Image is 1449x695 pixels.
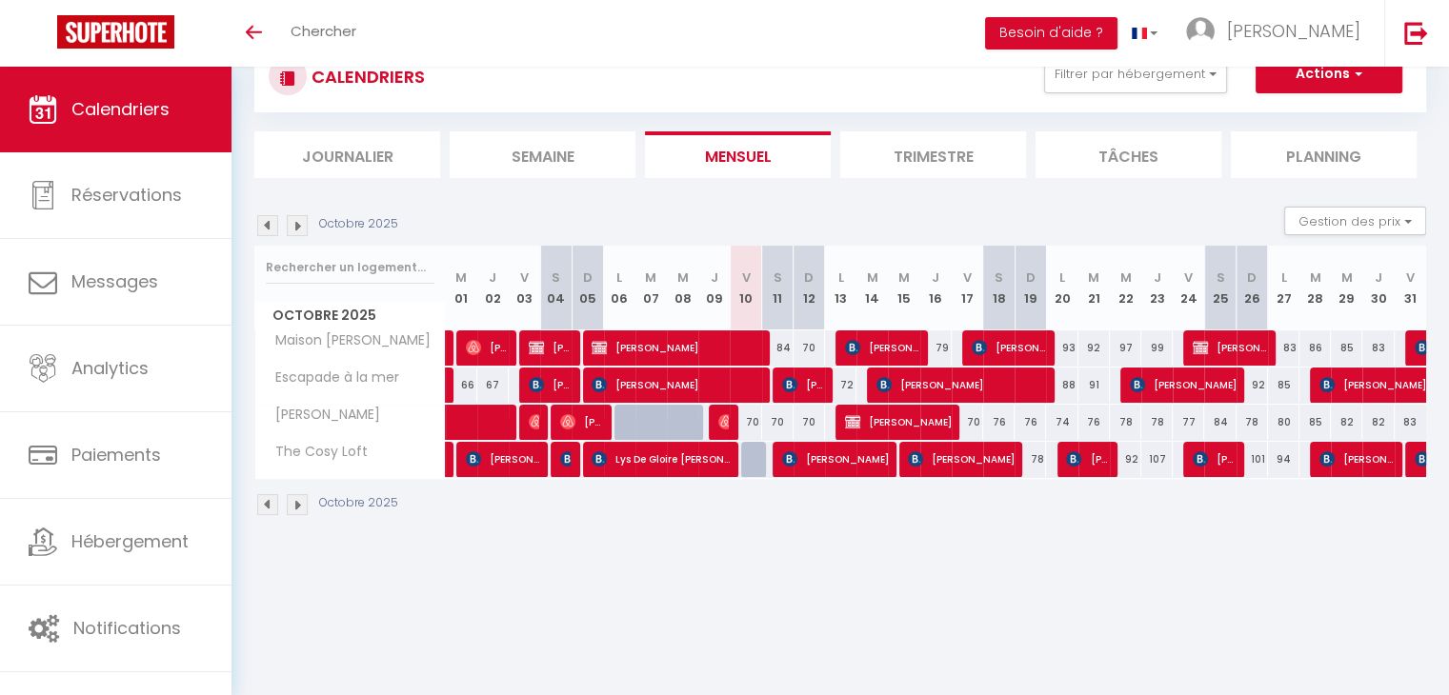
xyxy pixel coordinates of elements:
span: [PERSON_NAME] [782,441,890,477]
span: Chercher [291,21,356,41]
span: Lys De Gloire [PERSON_NAME] [592,441,732,477]
abbr: L [1059,268,1065,287]
th: 19 [1015,246,1046,330]
span: [PERSON_NAME] [560,441,571,477]
span: Calendriers [71,97,170,121]
div: 78 [1141,405,1173,440]
span: [PERSON_NAME] [529,404,539,440]
th: 31 [1395,246,1426,330]
th: 25 [1204,246,1236,330]
div: 70 [762,405,794,440]
abbr: J [711,268,718,287]
div: 85 [1268,367,1299,403]
div: 86 [1299,330,1331,366]
abbr: D [583,268,593,287]
abbr: V [963,268,972,287]
th: 29 [1331,246,1362,330]
span: Escapade à la mer [258,367,404,388]
span: [PERSON_NAME] [466,329,509,366]
abbr: M [1088,268,1099,287]
abbr: S [774,268,782,287]
abbr: V [520,268,529,287]
th: 15 [888,246,919,330]
span: [PERSON_NAME] [1193,329,1268,366]
div: 67 [477,367,509,403]
abbr: M [1341,268,1353,287]
div: 94 [1268,442,1299,477]
span: [PERSON_NAME] [1130,367,1238,403]
span: [PERSON_NAME] [1319,441,1395,477]
div: 80 [1268,405,1299,440]
div: 78 [1110,405,1141,440]
div: 91 [1078,367,1110,403]
div: 92 [1078,330,1110,366]
div: 70 [794,330,825,366]
div: 85 [1299,405,1331,440]
img: ... [1186,17,1215,46]
th: 01 [446,246,477,330]
th: 09 [698,246,730,330]
div: 92 [1110,442,1141,477]
span: [PERSON_NAME] [782,367,825,403]
input: Rechercher un logement... [266,250,434,285]
abbr: M [455,268,467,287]
abbr: M [645,268,656,287]
div: 66 [446,367,477,403]
li: Trimestre [840,131,1026,178]
th: 13 [825,246,856,330]
th: 11 [762,246,794,330]
abbr: L [616,268,622,287]
abbr: J [1375,268,1382,287]
a: [PERSON_NAME] [446,330,455,367]
abbr: S [995,268,1003,287]
div: 97 [1110,330,1141,366]
span: [PERSON_NAME] [972,329,1047,366]
div: 88 [1046,367,1077,403]
img: logout [1404,21,1428,45]
abbr: M [1310,268,1321,287]
th: 26 [1237,246,1268,330]
div: 83 [1268,330,1299,366]
div: 79 [920,330,952,366]
span: Hébergement [71,529,189,553]
abbr: M [867,268,878,287]
abbr: J [1154,268,1161,287]
abbr: J [489,268,496,287]
div: 76 [1078,405,1110,440]
span: Messages [71,269,158,293]
div: 99 [1141,330,1173,366]
div: 84 [762,330,794,366]
span: [PERSON_NAME] [1227,19,1360,43]
div: 77 [1173,405,1204,440]
div: 107 [1141,442,1173,477]
div: 70 [794,405,825,440]
div: 84 [1204,405,1236,440]
abbr: S [552,268,560,287]
th: 16 [920,246,952,330]
th: 08 [667,246,698,330]
div: 70 [730,405,761,440]
th: 17 [952,246,983,330]
div: 92 [1237,367,1268,403]
span: [PERSON_NAME] [1193,441,1236,477]
div: 82 [1331,405,1362,440]
th: 30 [1362,246,1394,330]
div: 78 [1237,405,1268,440]
th: 03 [509,246,540,330]
abbr: S [1216,268,1224,287]
abbr: M [677,268,689,287]
span: Octobre 2025 [255,302,445,329]
th: 22 [1110,246,1141,330]
button: Besoin d'aide ? [985,17,1117,50]
th: 07 [635,246,667,330]
span: [PERSON_NAME] [466,441,541,477]
span: [PERSON_NAME] [845,404,953,440]
li: Semaine [450,131,635,178]
th: 27 [1268,246,1299,330]
span: [PERSON_NAME] [908,441,1016,477]
th: 05 [572,246,603,330]
li: Tâches [1036,131,1221,178]
span: [PERSON_NAME] [529,367,572,403]
span: Valvert Assainissement [718,404,729,440]
div: 76 [1015,405,1046,440]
